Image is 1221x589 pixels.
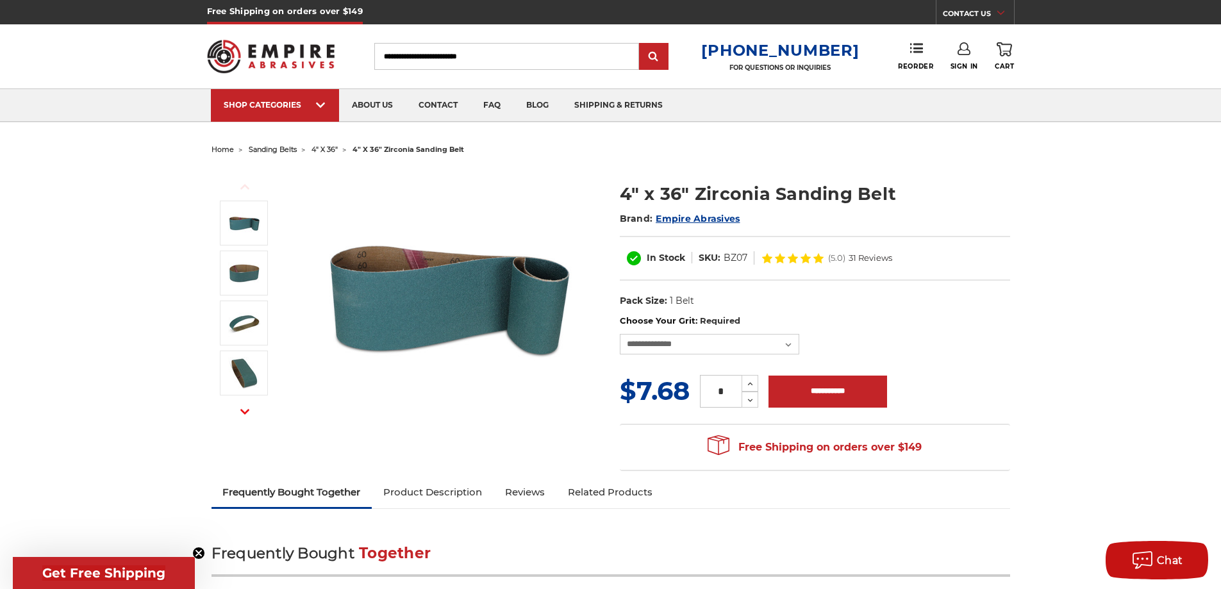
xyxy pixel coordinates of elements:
[228,357,260,389] img: 4" x 36" Sanding Belt - Zirc
[701,41,859,60] a: [PHONE_NUMBER]
[701,63,859,72] p: FOR QUESTIONS OR INQUIRIES
[556,478,664,506] a: Related Products
[620,181,1010,206] h1: 4" x 36" Zirconia Sanding Belt
[513,89,561,122] a: blog
[1157,554,1183,567] span: Chat
[321,168,577,424] img: 4" x 36" Zirconia Sanding Belt
[229,398,260,426] button: Next
[494,478,556,506] a: Reviews
[311,145,338,154] a: 4" x 36"
[620,315,1010,328] label: Choose Your Grit:
[647,252,685,263] span: In Stock
[212,544,354,562] span: Frequently Bought
[951,62,978,71] span: Sign In
[207,31,335,81] img: Empire Abrasives
[699,251,720,265] dt: SKU:
[339,89,406,122] a: about us
[228,207,260,239] img: 4" x 36" Zirconia Sanding Belt
[724,251,747,265] dd: BZ07
[228,257,260,289] img: 4" x 36" Zirc Sanding Belt
[700,315,740,326] small: Required
[372,478,494,506] a: Product Description
[228,307,260,339] img: 4" x 36" Sanding Belt - Zirconia
[192,547,205,560] button: Close teaser
[898,62,933,71] span: Reorder
[670,294,694,308] dd: 1 Belt
[42,565,165,581] span: Get Free Shipping
[898,42,933,70] a: Reorder
[943,6,1014,24] a: CONTACT US
[212,478,372,506] a: Frequently Bought Together
[620,294,667,308] dt: Pack Size:
[828,254,845,262] span: (5.0)
[353,145,464,154] span: 4" x 36" zirconia sanding belt
[561,89,676,122] a: shipping & returns
[212,145,234,154] a: home
[656,213,740,224] a: Empire Abrasives
[708,435,922,460] span: Free Shipping on orders over $149
[995,42,1014,71] a: Cart
[359,544,431,562] span: Together
[620,213,653,224] span: Brand:
[995,62,1014,71] span: Cart
[229,173,260,201] button: Previous
[224,100,326,110] div: SHOP CATEGORIES
[13,557,195,589] div: Get Free ShippingClose teaser
[470,89,513,122] a: faq
[249,145,297,154] a: sanding belts
[620,375,690,406] span: $7.68
[849,254,892,262] span: 31 Reviews
[1106,541,1208,579] button: Chat
[406,89,470,122] a: contact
